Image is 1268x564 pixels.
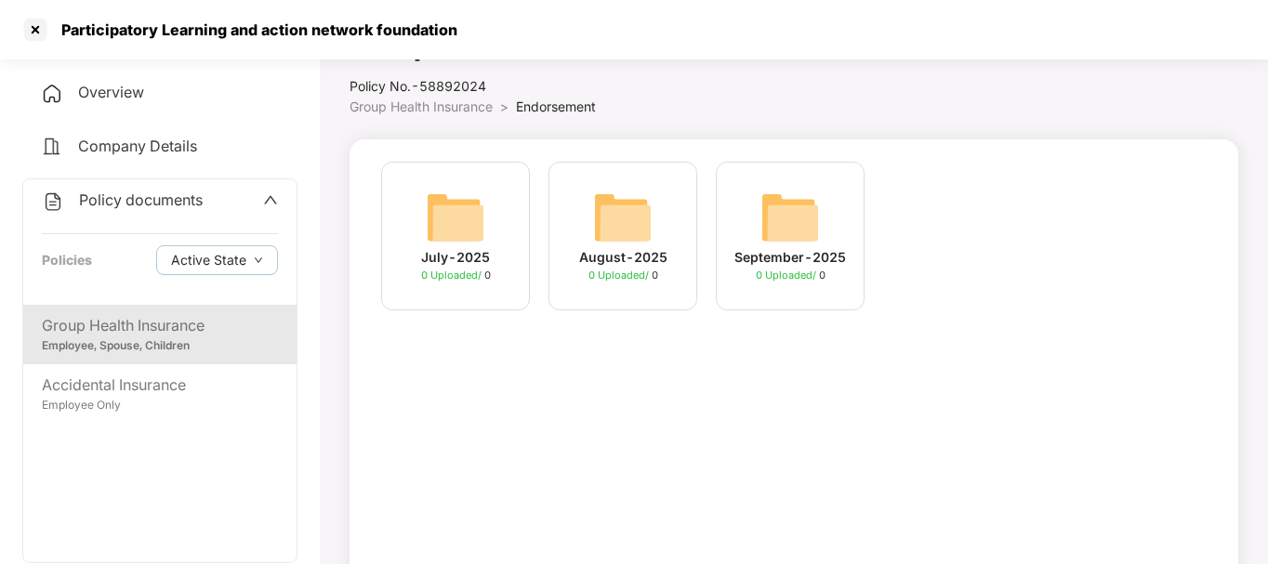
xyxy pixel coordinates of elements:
[756,268,826,283] div: 0
[42,190,64,213] img: svg+xml;base64,PHN2ZyB4bWxucz0iaHR0cDovL3d3dy53My5vcmcvMjAwMC9zdmciIHdpZHRoPSIyNCIgaGVpZ2h0PSIyNC...
[516,98,596,114] span: Endorsement
[42,337,278,355] div: Employee, Spouse, Children
[579,247,667,268] div: August-2025
[254,256,263,266] span: down
[42,250,92,270] div: Policies
[421,269,484,282] span: 0 Uploaded /
[78,137,197,155] span: Company Details
[79,190,203,209] span: Policy documents
[500,98,509,114] span: >
[588,268,658,283] div: 0
[156,245,278,275] button: Active Statedown
[350,76,667,97] div: Policy No.- 58892024
[42,314,278,337] div: Group Health Insurance
[50,20,457,39] div: Participatory Learning and action network foundation
[426,188,485,247] img: svg+xml;base64,PHN2ZyB4bWxucz0iaHR0cDovL3d3dy53My5vcmcvMjAwMC9zdmciIHdpZHRoPSI2NCIgaGVpZ2h0PSI2NC...
[588,269,652,282] span: 0 Uploaded /
[171,250,246,270] span: Active State
[760,188,820,247] img: svg+xml;base64,PHN2ZyB4bWxucz0iaHR0cDovL3d3dy53My5vcmcvMjAwMC9zdmciIHdpZHRoPSI2NCIgaGVpZ2h0PSI2NC...
[42,397,278,414] div: Employee Only
[421,268,491,283] div: 0
[350,98,493,114] span: Group Health Insurance
[593,188,653,247] img: svg+xml;base64,PHN2ZyB4bWxucz0iaHR0cDovL3d3dy53My5vcmcvMjAwMC9zdmciIHdpZHRoPSI2NCIgaGVpZ2h0PSI2NC...
[41,83,63,105] img: svg+xml;base64,PHN2ZyB4bWxucz0iaHR0cDovL3d3dy53My5vcmcvMjAwMC9zdmciIHdpZHRoPSIyNCIgaGVpZ2h0PSIyNC...
[734,247,846,268] div: September-2025
[41,136,63,158] img: svg+xml;base64,PHN2ZyB4bWxucz0iaHR0cDovL3d3dy53My5vcmcvMjAwMC9zdmciIHdpZHRoPSIyNCIgaGVpZ2h0PSIyNC...
[263,192,278,207] span: up
[756,269,819,282] span: 0 Uploaded /
[42,374,278,397] div: Accidental Insurance
[421,247,490,268] div: July-2025
[78,83,144,101] span: Overview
